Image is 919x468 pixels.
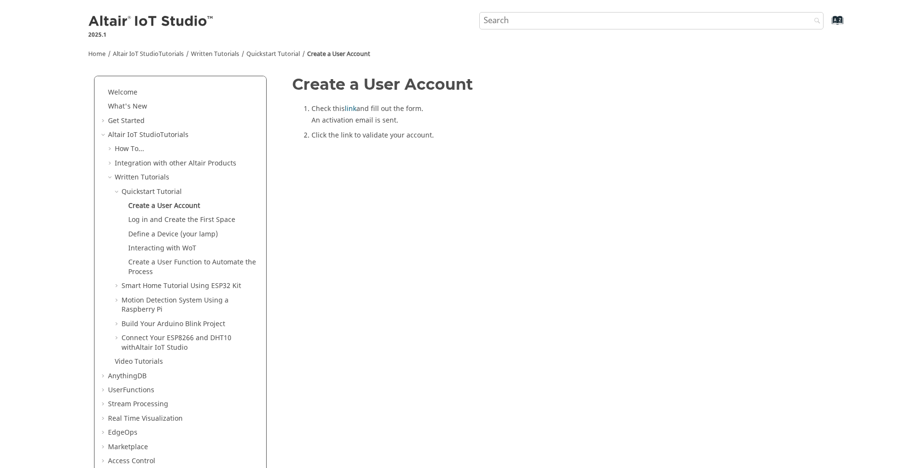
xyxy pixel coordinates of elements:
a: Integration with other Altair Products [115,158,236,168]
span: Collapse Altair IoT StudioTutorials [100,130,108,140]
a: Quickstart Tutorial [122,187,182,197]
span: Collapse Written Tutorials [107,173,115,182]
span: Functions [123,385,154,395]
a: What's New [108,101,147,111]
a: Smart Home Tutorial Using ESP32 Kit [122,281,241,291]
a: Video Tutorials [115,357,163,367]
a: Quickstart Tutorial [246,50,300,58]
span: Expand UserFunctions [100,385,108,395]
a: EdgeOps [108,427,137,438]
a: Access Control [108,456,155,466]
a: UserFunctions [108,385,154,395]
input: Search query [479,12,824,29]
span: Expand AnythingDB [100,372,108,381]
a: Marketplace [108,442,148,452]
span: Expand Connect Your ESP8266 and DHT10 withAltair IoT Studio [114,333,122,343]
a: Altair IoT StudioTutorials [108,130,189,140]
span: Expand Integration with other Altair Products [107,159,115,168]
a: How To... [115,144,144,154]
a: Altair IoT StudioTutorials [113,50,184,58]
a: Written Tutorials [115,172,169,182]
span: Collapse Quickstart Tutorial [114,187,122,197]
span: Expand Stream Processing [100,399,108,409]
a: Build Your Arduino Blink Project [122,319,225,329]
a: Connect Your ESP8266 and DHT10 withAltair IoT Studio [122,333,231,353]
a: Go to index terms page [816,20,838,30]
span: Expand EdgeOps [100,428,108,438]
a: Welcome [108,87,137,97]
span: Altair IoT Studio [113,50,159,58]
span: Click the link to validate your account. [311,128,434,140]
a: Interacting with WoT [128,243,196,253]
span: Check this and fill out the form. [311,102,423,114]
button: Search [801,12,828,31]
a: Home [88,50,106,58]
span: Expand Access Control [100,456,108,466]
a: Create a User Account [128,201,200,211]
div: An activation email is sent. [311,114,825,125]
a: Log in and Create the First Space [128,215,235,225]
span: Expand Get Started [100,116,108,126]
a: link [345,104,356,114]
span: Altair IoT Studio [135,343,188,353]
a: Create a User Account [307,50,370,58]
a: Stream Processing [108,399,168,409]
a: Get Started [108,116,145,126]
span: Expand Marketplace [100,442,108,452]
span: Expand Real Time Visualization [100,414,108,424]
a: Real Time Visualization [108,413,183,424]
span: Expand Smart Home Tutorial Using ESP32 Kit [114,281,122,291]
p: 2025.1 [88,30,215,39]
span: Expand Motion Detection System Using a Raspberry Pi [114,296,122,305]
a: Motion Detection System Using a Raspberry Pi [122,295,229,315]
span: Altair IoT Studio [108,130,160,140]
h1: Create a User Account [292,76,825,93]
a: AnythingDB [108,371,147,381]
a: Create a User Function to Automate the Process [128,257,256,277]
span: Expand Build Your Arduino Blink Project [114,319,122,329]
nav: Tools [74,41,845,62]
span: Expand How To... [107,144,115,154]
img: Altair IoT Studio [88,14,215,29]
a: Define a Device (your lamp) [128,229,218,239]
a: Written Tutorials [191,50,239,58]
